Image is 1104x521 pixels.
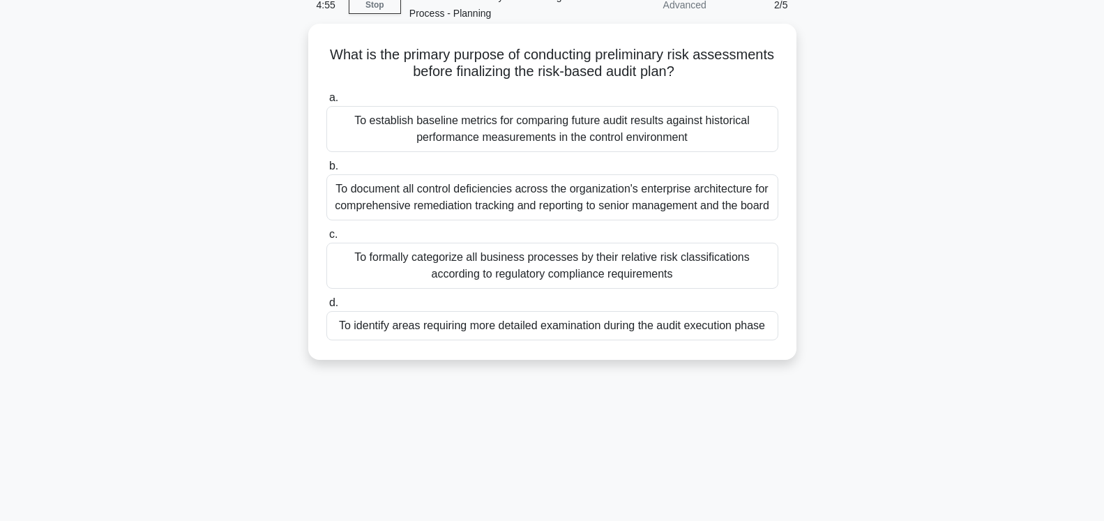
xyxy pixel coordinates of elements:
[329,91,338,103] span: a.
[329,296,338,308] span: d.
[326,311,778,340] div: To identify areas requiring more detailed examination during the audit execution phase
[326,243,778,289] div: To formally categorize all business processes by their relative risk classifications according to...
[329,228,338,240] span: c.
[329,160,338,172] span: b.
[326,106,778,152] div: To establish baseline metrics for comparing future audit results against historical performance m...
[326,174,778,220] div: To document all control deficiencies across the organization's enterprise architecture for compre...
[325,46,780,81] h5: What is the primary purpose of conducting preliminary risk assessments before finalizing the risk...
